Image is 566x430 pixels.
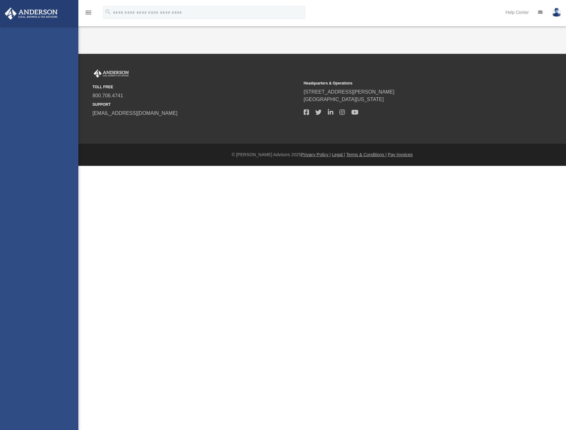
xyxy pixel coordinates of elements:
[105,8,112,15] i: search
[92,84,299,90] small: TOLL FREE
[78,151,566,158] div: © [PERSON_NAME] Advisors 2025
[332,152,345,157] a: Legal |
[85,12,92,16] a: menu
[388,152,412,157] a: Pay Invoices
[92,93,123,98] a: 800.706.4741
[552,8,561,17] img: User Pic
[92,110,177,116] a: [EMAIL_ADDRESS][DOMAIN_NAME]
[304,89,395,95] a: [STREET_ADDRESS][PERSON_NAME]
[3,8,60,20] img: Anderson Advisors Platinum Portal
[346,152,387,157] a: Terms & Conditions |
[304,97,384,102] a: [GEOGRAPHIC_DATA][US_STATE]
[85,9,92,16] i: menu
[301,152,331,157] a: Privacy Policy |
[92,69,130,78] img: Anderson Advisors Platinum Portal
[92,102,299,107] small: SUPPORT
[304,80,511,86] small: Headquarters & Operations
